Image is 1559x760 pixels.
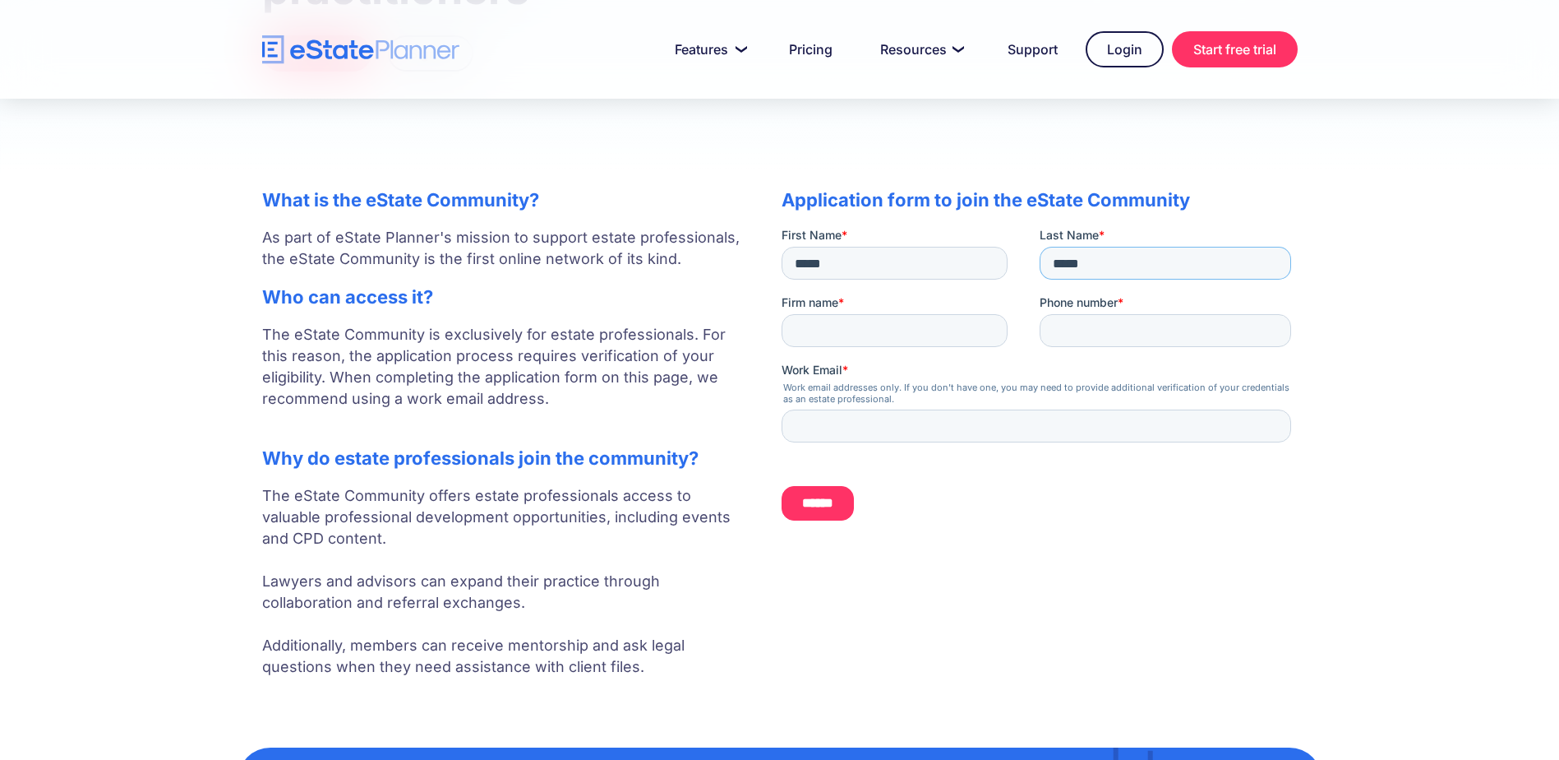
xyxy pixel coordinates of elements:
[262,227,749,270] p: As part of eState Planner's mission to support estate professionals, the eState Community is the ...
[769,33,852,66] a: Pricing
[262,286,749,308] h2: Who can access it?
[262,189,749,211] h2: What is the eState Community?
[262,485,749,678] p: The eState Community offers estate professionals access to valuable professional development oppo...
[262,35,459,64] a: home
[1172,31,1298,67] a: Start free trial
[860,33,980,66] a: Resources
[655,33,761,66] a: Features
[988,33,1077,66] a: Support
[1086,31,1164,67] a: Login
[262,447,749,469] h2: Why do estate professionals join the community?
[782,189,1298,211] h2: Application form to join the eState Community
[782,227,1298,535] iframe: Form 0
[262,324,749,431] p: The eState Community is exclusively for estate professionals. For this reason, the application pr...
